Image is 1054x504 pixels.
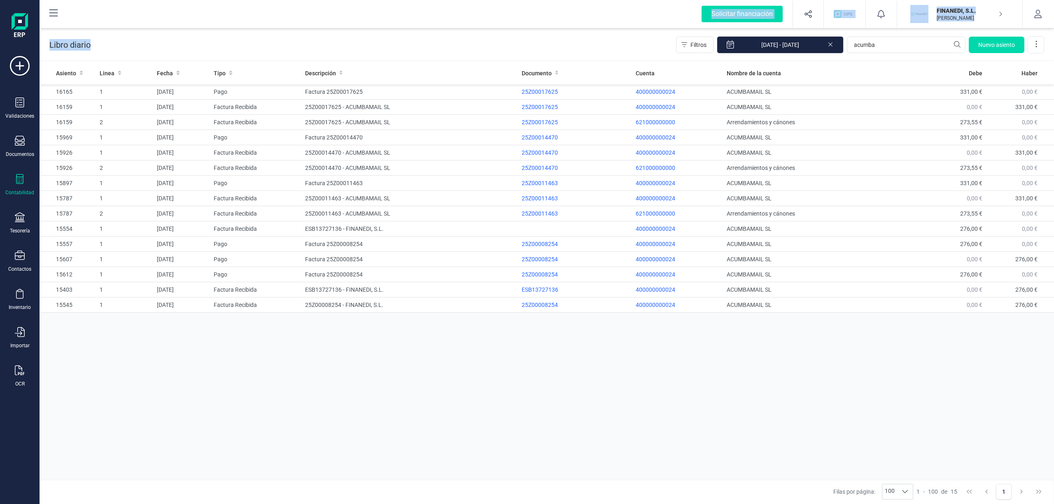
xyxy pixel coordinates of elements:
[522,286,629,294] div: ESB13727136
[6,151,34,158] div: Documentos
[154,160,210,176] td: [DATE]
[723,191,917,206] td: ACUMBAMAIL SL
[96,100,153,115] td: 1
[210,221,301,237] td: Factura Recibida
[1015,286,1038,293] span: 276,00 €
[210,145,301,160] td: Factura Recibida
[302,176,518,191] td: Factura 25Z00011463
[907,1,1012,27] button: FIFINANEDI, S.L.[PERSON_NAME]
[5,113,34,119] div: Validaciones
[636,88,720,96] p: 400000000024
[96,130,153,145] td: 1
[40,206,96,221] td: 15787
[636,103,720,111] p: 400000000024
[305,69,336,77] span: Descripción
[960,271,982,278] span: 276,00 €
[96,160,153,176] td: 2
[302,297,518,313] td: 25Z00008254 - FINANEDI, S.L.
[916,488,920,496] span: 1
[723,267,917,282] td: ACUMBAMAIL SL
[96,115,153,130] td: 2
[5,189,34,196] div: Contabilidad
[154,100,210,115] td: [DATE]
[96,267,153,282] td: 1
[910,5,928,23] img: FI
[100,69,114,77] span: Linea
[1022,241,1038,247] span: 0,00 €
[916,488,957,496] div: -
[1022,225,1038,232] span: 0,00 €
[636,209,720,218] p: 621000000000
[967,286,982,293] span: 0,00 €
[40,221,96,237] td: 15554
[882,484,897,499] span: 100
[522,270,629,279] div: 25Z00008254
[96,282,153,297] td: 1
[154,297,210,313] td: [DATE]
[56,69,76,77] span: Asiento
[723,297,917,313] td: ACUMBAMAIL SL
[636,270,720,279] p: 400000000024
[967,149,982,156] span: 0,00 €
[40,267,96,282] td: 15612
[1015,149,1038,156] span: 331,00 €
[214,69,226,77] span: Tipo
[723,282,917,297] td: ACUMBAMAIL SL
[96,84,153,100] td: 1
[692,1,793,27] button: Solicitar financiación
[96,297,153,313] td: 1
[210,176,301,191] td: Pago
[1014,484,1029,499] button: Next Page
[154,221,210,237] td: [DATE]
[522,255,629,263] div: 25Z00008254
[960,180,982,186] span: 331,00 €
[723,100,917,115] td: ACUMBAMAIL SL
[522,301,629,309] div: 25Z00008254
[40,145,96,160] td: 15926
[960,210,982,217] span: 273,55 €
[302,206,518,221] td: 25Z00011463 - ACUMBAMAIL SL
[636,194,720,202] p: 400000000024
[522,88,629,96] div: 25Z00017625
[10,228,30,234] div: Tesorería
[834,10,856,18] img: Logo de OPS
[636,69,655,77] span: Cuenta
[210,130,301,145] td: Pago
[157,69,173,77] span: Fecha
[723,237,917,252] td: ACUMBAMAIL SL
[154,237,210,252] td: [DATE]
[154,252,210,267] td: [DATE]
[636,179,720,187] p: 400000000024
[302,221,518,237] td: ESB13727136 - FINANEDI, S.L.
[829,1,860,27] button: Logo de OPS
[15,381,25,387] div: OCR
[154,206,210,221] td: [DATE]
[302,267,518,282] td: Factura 25Z00008254
[967,195,982,202] span: 0,00 €
[1015,104,1038,110] span: 331,00 €
[154,267,210,282] td: [DATE]
[522,194,629,202] div: 25Z00011463
[522,103,629,111] div: 25Z00017625
[636,149,720,157] p: 400000000024
[636,225,720,233] p: 400000000024
[522,179,629,187] div: 25Z00011463
[302,145,518,160] td: 25Z00014470 - ACUMBAMAIL SL
[302,130,518,145] td: Factura 25Z00014470
[833,484,913,499] div: Filas por página:
[636,286,720,294] p: 400000000024
[210,267,301,282] td: Pago
[96,191,153,206] td: 1
[302,115,518,130] td: 25Z00017625 - ACUMBAMAIL SL
[636,301,720,309] p: 400000000024
[154,84,210,100] td: [DATE]
[210,100,301,115] td: Factura Recibida
[636,240,720,248] p: 400000000024
[302,84,518,100] td: Factura 25Z00017625
[1022,271,1038,278] span: 0,00 €
[702,6,783,22] div: Solicitar financiación
[636,164,720,172] p: 621000000000
[723,252,917,267] td: ACUMBAMAIL SL
[522,149,629,157] div: 25Z00014470
[522,118,629,126] div: 25Z00017625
